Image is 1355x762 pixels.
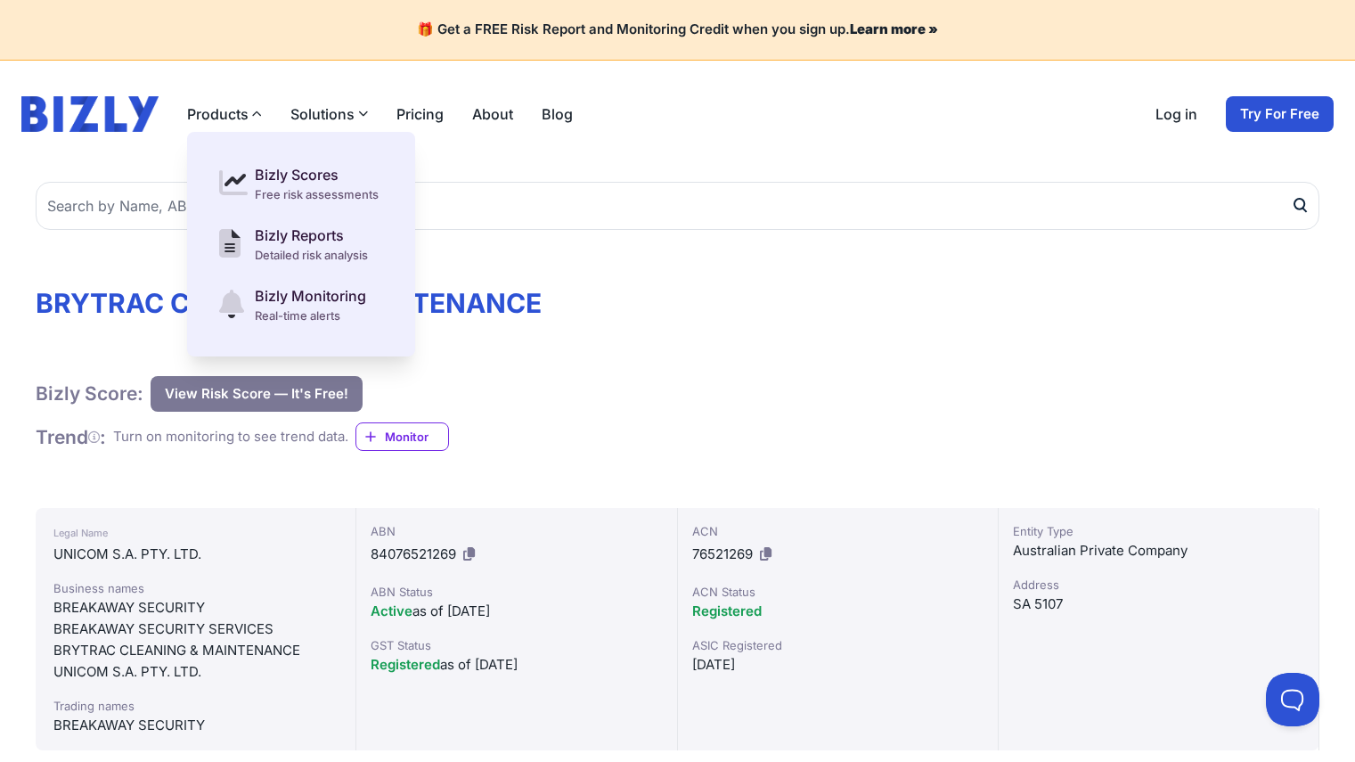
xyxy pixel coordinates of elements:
[692,545,753,562] span: 76521269
[371,654,662,676] div: as of [DATE]
[36,425,106,449] h1: Trend :
[53,661,338,683] div: UNICOM S.A. PTY. LTD.
[371,522,662,540] div: ABN
[255,307,366,324] div: Real-time alerts
[208,274,394,335] a: Bizly Monitoring Real-time alerts
[255,285,366,307] div: Bizly Monitoring
[21,21,1334,38] h4: 🎁 Get a FREE Risk Report and Monitoring Credit when you sign up.
[53,522,338,544] div: Legal Name
[1013,540,1304,561] div: Australian Private Company
[255,164,379,185] div: Bizly Scores
[255,225,368,246] div: Bizly Reports
[151,376,363,412] button: View Risk Score — It's Free!
[355,422,449,451] a: Monitor
[371,636,662,654] div: GST Status
[371,602,412,619] span: Active
[692,602,762,619] span: Registered
[290,103,368,125] button: Solutions
[53,715,338,736] div: BREAKAWAY SECURITY
[850,20,938,37] a: Learn more »
[36,182,1319,230] input: Search by Name, ABN or ACN
[371,656,440,673] span: Registered
[187,103,262,125] button: Products
[472,103,513,125] a: About
[36,381,143,406] h1: Bizly Score:
[692,636,984,654] div: ASIC Registered
[371,545,456,562] span: 84076521269
[1266,673,1319,726] iframe: Toggle Customer Support
[208,214,394,274] a: Bizly Reports Detailed risk analysis
[371,601,662,622] div: as of [DATE]
[542,103,573,125] a: Blog
[255,185,379,203] div: Free risk assessments
[255,246,368,264] div: Detailed risk analysis
[1013,522,1304,540] div: Entity Type
[53,640,338,661] div: BRYTRAC CLEANING & MAINTENANCE
[692,522,984,540] div: ACN
[1013,576,1304,594] div: Address
[53,619,338,640] div: BREAKAWAY SECURITY SERVICES
[1155,103,1197,125] a: Log in
[1226,96,1334,132] a: Try For Free
[36,287,1319,319] h1: BRYTRAC CLEANING & MAINTENANCE
[692,583,984,601] div: ACN Status
[396,103,444,125] a: Pricing
[53,697,338,715] div: Trading names
[53,597,338,619] div: BREAKAWAY SECURITY
[53,579,338,597] div: Business names
[371,583,662,601] div: ABN Status
[208,153,394,214] a: Bizly Scores Free risk assessments
[113,427,348,447] div: Turn on monitoring to see trend data.
[692,654,984,676] div: [DATE]
[385,428,448,446] span: Monitor
[53,544,338,565] div: UNICOM S.A. PTY. LTD.
[1013,594,1304,615] div: SA 5107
